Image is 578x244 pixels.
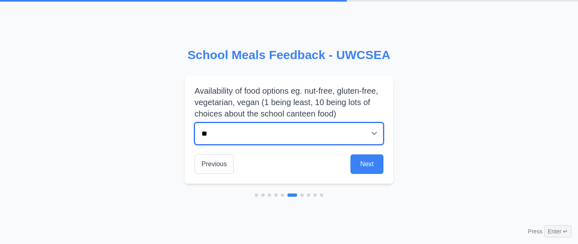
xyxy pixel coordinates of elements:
label: Availability of food options eg. nut-free, gluten-free, vegetarian, vegan (1 being least, 10 bein... [195,85,383,119]
h2: School Meals Feedback - UWCSEA [185,48,393,62]
button: Next [350,154,383,174]
span: Enter ↵ [544,225,571,237]
button: Previous [195,154,234,174]
div: Press [528,225,571,237]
